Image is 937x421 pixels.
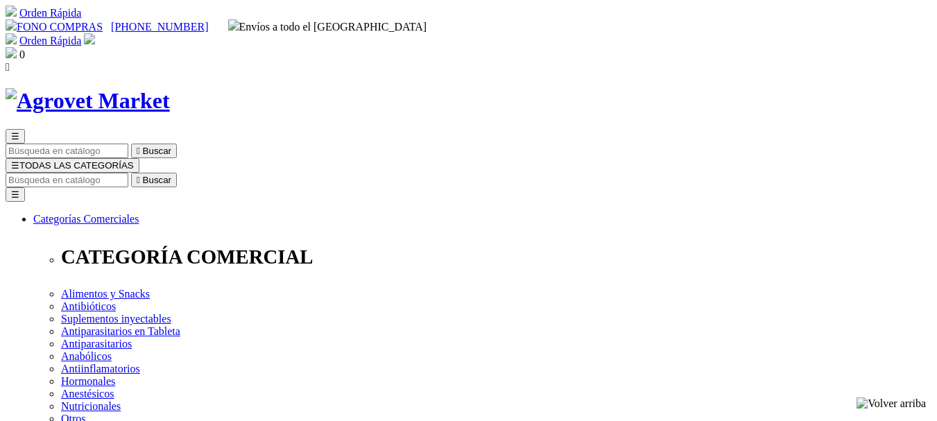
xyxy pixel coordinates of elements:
[61,288,150,300] a: Alimentos y Snacks
[61,375,115,387] a: Hormonales
[84,35,95,46] a: Acceda a su cuenta de cliente
[6,19,17,31] img: phone.svg
[19,49,25,60] span: 0
[6,61,10,73] i: 
[6,129,25,144] button: ☰
[61,400,121,412] a: Nutricionales
[61,350,112,362] a: Anabólicos
[61,363,140,375] a: Antiinflamatorios
[61,325,180,337] a: Antiparasitarios en Tableta
[6,173,128,187] input: Buscar
[6,6,17,17] img: shopping-cart.svg
[6,144,128,158] input: Buscar
[6,187,25,202] button: ☰
[33,213,139,225] a: Categorías Comerciales
[6,21,103,33] a: FONO COMPRAS
[111,21,208,33] a: [PHONE_NUMBER]
[61,246,931,268] p: CATEGORÍA COMERCIAL
[61,313,171,325] a: Suplementos inyectables
[137,175,140,185] i: 
[6,158,139,173] button: ☰TODAS LAS CATEGORÍAS
[143,175,171,185] span: Buscar
[6,33,17,44] img: shopping-cart.svg
[19,7,81,19] a: Orden Rápida
[6,88,170,114] img: Agrovet Market
[6,47,17,58] img: shopping-bag.svg
[228,19,239,31] img: delivery-truck.svg
[19,35,81,46] a: Orden Rápida
[137,146,140,156] i: 
[84,33,95,44] img: user.svg
[61,388,114,399] a: Anestésicos
[143,146,171,156] span: Buscar
[11,160,19,171] span: ☰
[131,144,177,158] button:  Buscar
[61,300,116,312] a: Antibióticos
[857,397,926,410] img: Volver arriba
[228,21,427,33] span: Envíos a todo el [GEOGRAPHIC_DATA]
[131,173,177,187] button:  Buscar
[11,131,19,141] span: ☰
[61,338,132,350] a: Antiparasitarios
